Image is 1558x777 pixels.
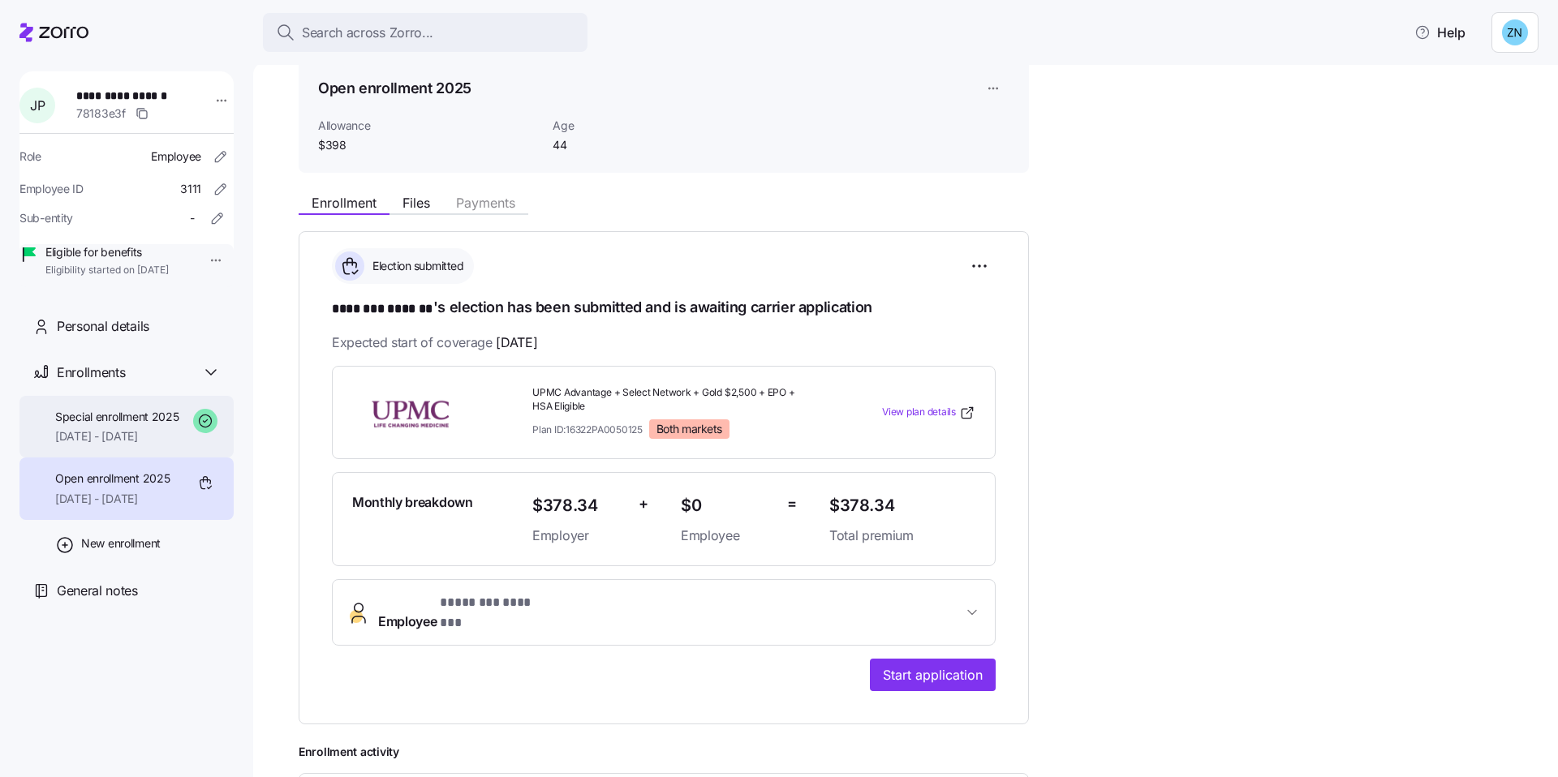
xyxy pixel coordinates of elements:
span: Employee [681,526,774,546]
span: Plan ID: 16322PA0050125 [532,423,643,436]
span: Personal details [57,316,149,337]
span: [DATE] [496,333,537,353]
span: 3111 [180,181,201,197]
span: 44 [553,137,716,153]
a: View plan details [882,405,975,421]
span: Eligibility started on [DATE] [45,264,169,277]
span: Payments [456,196,515,209]
span: UPMC Advantage + Select Network + Gold $2,500 + EPO + HSA Eligible [532,386,816,414]
span: Eligible for benefits [45,244,169,260]
span: Expected start of coverage [332,333,537,353]
span: Employee ID [19,181,84,197]
span: Employer [532,526,626,546]
img: 5c518db9dac3a343d5b258230af867d6 [1502,19,1528,45]
button: Search across Zorro... [263,13,587,52]
span: Help [1414,23,1465,42]
span: General notes [57,581,138,601]
span: Employee [151,148,201,165]
span: $0 [681,492,774,519]
span: - [190,210,195,226]
span: J P [30,99,45,112]
span: [DATE] - [DATE] [55,491,170,507]
span: Allowance [318,118,540,134]
span: Age [553,118,716,134]
span: = [787,492,797,516]
span: View plan details [882,405,956,420]
span: + [639,492,648,516]
span: Total premium [829,526,975,546]
span: Enrollments [57,363,125,383]
span: $398 [318,137,540,153]
span: Enrollment activity [299,744,1029,760]
span: Monthly breakdown [352,492,473,513]
span: [DATE] - [DATE] [55,428,179,444]
span: Election submitted [368,258,463,274]
span: Special enrollment 2025 [55,409,179,425]
span: Sub-entity [19,210,73,226]
h1: 's election has been submitted and is awaiting carrier application [332,297,996,320]
span: $378.34 [532,492,626,519]
span: Enrollment [312,196,377,209]
span: Open enrollment 2025 [55,470,170,487]
h1: Open enrollment 2025 [318,78,471,98]
span: Role [19,148,41,165]
img: UPMC [352,394,469,431]
span: New enrollment [81,535,161,552]
span: Both markets [656,422,722,436]
button: Start application [870,659,996,691]
span: Employee [378,593,548,632]
span: $378.34 [829,492,975,519]
span: 78183e3f [76,105,126,122]
span: Start application [883,665,983,685]
span: Search across Zorro... [302,23,433,43]
span: Files [402,196,430,209]
button: Help [1401,16,1478,49]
